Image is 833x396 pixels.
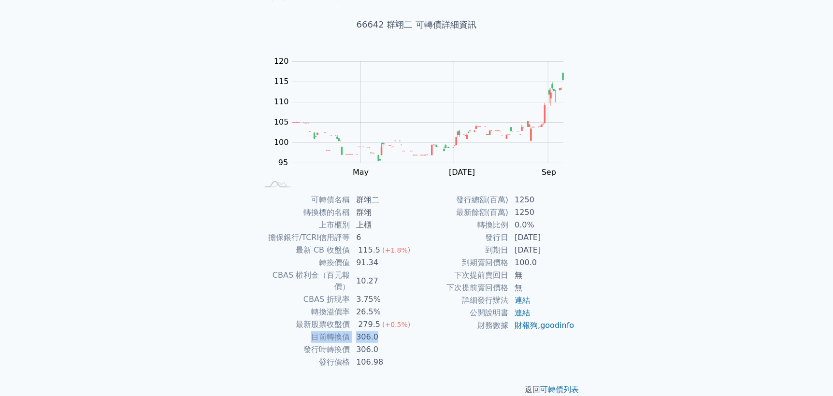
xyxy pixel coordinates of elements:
[509,194,575,206] td: 1250
[258,206,350,219] td: 轉換標的名稱
[515,296,530,305] a: 連結
[274,138,289,147] tspan: 100
[509,219,575,231] td: 0.0%
[416,194,509,206] td: 發行總額(百萬)
[292,73,563,161] g: Series
[416,219,509,231] td: 轉換比例
[269,57,578,197] g: Chart
[416,307,509,319] td: 公開說明書
[258,219,350,231] td: 上市櫃別
[246,384,587,396] p: 返回
[509,282,575,294] td: 無
[509,319,575,332] td: ,
[509,269,575,282] td: 無
[350,306,416,318] td: 26.5%
[258,343,350,356] td: 發行時轉換價
[258,231,350,244] td: 擔保銀行/TCRI信用評等
[416,244,509,256] td: 到期日
[278,158,288,168] tspan: 95
[350,219,416,231] td: 上櫃
[258,331,350,343] td: 目前轉換價
[416,231,509,244] td: 發行日
[416,256,509,269] td: 到期賣回價格
[515,321,538,330] a: 財報狗
[274,98,289,107] tspan: 110
[382,246,410,254] span: (+1.8%)
[350,256,416,269] td: 91.34
[258,244,350,256] td: 最新 CB 收盤價
[350,343,416,356] td: 306.0
[416,269,509,282] td: 下次提前賣回日
[416,319,509,332] td: 財務數據
[258,194,350,206] td: 可轉債名稱
[382,321,410,328] span: (+0.5%)
[258,356,350,368] td: 發行價格
[350,356,416,368] td: 106.98
[350,206,416,219] td: 群翊
[509,256,575,269] td: 100.0
[449,168,475,177] tspan: [DATE]
[509,206,575,219] td: 1250
[356,244,382,256] div: 115.5
[540,385,579,394] a: 可轉債列表
[416,206,509,219] td: 最新餘額(百萬)
[274,77,289,86] tspan: 115
[353,168,369,177] tspan: May
[274,118,289,127] tspan: 105
[258,256,350,269] td: 轉換價值
[542,168,556,177] tspan: Sep
[509,231,575,244] td: [DATE]
[350,331,416,343] td: 306.0
[258,306,350,318] td: 轉換溢價率
[350,269,416,293] td: 10.27
[509,244,575,256] td: [DATE]
[416,282,509,294] td: 下次提前賣回價格
[258,269,350,293] td: CBAS 權利金（百元報價）
[258,293,350,306] td: CBAS 折現率
[350,231,416,244] td: 6
[246,18,587,31] h1: 66642 群翊二 可轉債詳細資訊
[274,57,289,66] tspan: 120
[258,318,350,331] td: 最新股票收盤價
[356,319,382,330] div: 279.5
[350,194,416,206] td: 群翊二
[515,308,530,317] a: 連結
[416,294,509,307] td: 詳細發行辦法
[540,321,574,330] a: goodinfo
[350,293,416,306] td: 3.75%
